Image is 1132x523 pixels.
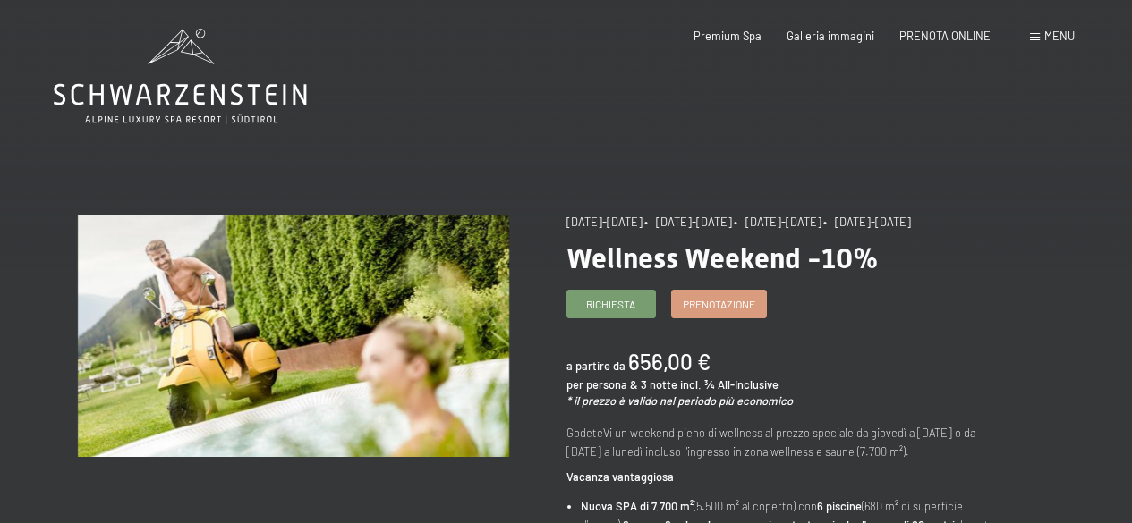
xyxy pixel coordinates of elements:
[78,215,509,457] img: Wellness Weekend -10%
[787,29,874,43] a: Galleria immagini
[672,291,766,317] a: Prenotazione
[1044,29,1075,43] span: Menu
[566,424,998,460] p: GodeteVi un weekend pieno di wellness al prezzo speciale da giovedì a [DATE] o da [DATE] a lunedì...
[734,215,821,229] span: • [DATE]-[DATE]
[566,393,793,408] em: * il prezzo è valido nel periodo più economico
[628,349,711,375] b: 656,00 €
[566,469,674,484] strong: Vacanza vantaggiosa
[823,215,911,229] span: • [DATE]-[DATE]
[644,215,732,229] span: • [DATE]-[DATE]
[581,499,694,513] strong: Nuova SPA di 7.700 m²
[566,215,643,229] span: [DATE]-[DATE]
[817,499,862,513] strong: 6 piscine
[694,29,762,43] a: Premium Spa
[566,241,879,275] span: Wellness Weekend -10%
[567,291,655,317] a: Richiesta
[566,359,626,373] span: a partire da
[641,377,677,392] span: 3 notte
[899,29,991,43] a: PRENOTA ONLINE
[680,377,779,392] span: incl. ¾ All-Inclusive
[683,297,755,312] span: Prenotazione
[566,377,638,392] span: per persona &
[586,297,635,312] span: Richiesta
